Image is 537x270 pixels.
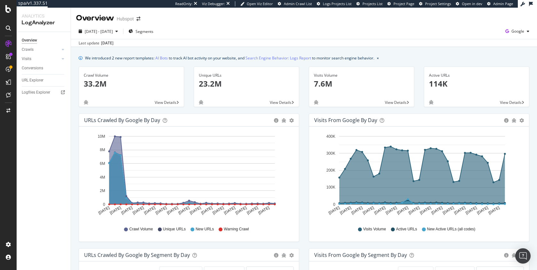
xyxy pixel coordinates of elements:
[177,205,190,215] text: [DATE]
[487,1,513,6] a: Admin Page
[84,252,190,258] div: URLs Crawled by Google By Segment By Day
[328,205,340,215] text: [DATE]
[427,227,475,232] span: New Active URLs (all codes)
[84,100,88,104] div: bug
[339,205,352,215] text: [DATE]
[326,151,335,156] text: 300K
[224,227,249,232] span: Warning Crawl
[22,89,50,96] div: Logfiles Explorer
[22,56,31,62] div: Visits
[22,13,66,19] div: Analytics
[289,118,294,123] div: gear
[76,26,121,36] button: [DATE] - [DATE]
[132,205,145,215] text: [DATE]
[212,205,225,215] text: [DATE]
[362,205,375,215] text: [DATE]
[385,100,407,105] span: View Details
[129,227,153,232] span: Crawl Volume
[500,100,522,105] span: View Details
[333,202,335,207] text: 0
[85,29,113,34] span: [DATE] - [DATE]
[314,132,522,220] div: A chart.
[274,253,278,258] div: circle-info
[363,227,386,232] span: Visits Volume
[79,55,529,61] div: info banner
[504,253,509,258] div: circle-info
[76,13,114,24] div: Overview
[235,205,247,215] text: [DATE]
[456,1,482,6] a: Open in dev
[98,134,105,139] text: 10M
[476,205,489,215] text: [DATE]
[429,100,433,104] div: bug
[519,118,524,123] div: gear
[200,205,213,215] text: [DATE]
[258,205,270,215] text: [DATE]
[429,73,524,78] div: Active URLs
[85,55,374,61] div: We introduced 2 new report templates: to track AI bot activity on your website, and to monitor se...
[408,205,420,215] text: [DATE]
[503,26,532,36] button: Google
[465,205,478,215] text: [DATE]
[100,148,105,152] text: 8M
[100,161,105,166] text: 6M
[22,65,43,72] div: Conversions
[247,1,273,6] span: Open Viz Editor
[274,118,278,123] div: circle-info
[109,205,122,215] text: [DATE]
[326,168,335,173] text: 200K
[84,132,292,220] svg: A chart.
[199,78,294,89] p: 23.2M
[189,205,202,215] text: [DATE]
[202,1,225,6] div: Viz Debugger:
[323,1,352,6] span: Logs Projects List
[393,1,414,6] span: Project Page
[223,205,236,215] text: [DATE]
[22,65,66,72] a: Conversions
[155,100,176,105] span: View Details
[22,77,66,84] a: URL Explorer
[84,78,179,89] p: 33.2M
[387,1,414,6] a: Project Page
[84,73,179,78] div: Crawl Volume
[385,205,398,215] text: [DATE]
[270,100,292,105] span: View Details
[155,55,168,61] a: AI Bots
[100,175,105,180] text: 4M
[317,1,352,6] a: Logs Projects List
[289,253,294,258] div: gear
[22,19,66,27] div: LogAnalyzer
[84,117,160,123] div: URLs Crawled by Google by day
[245,55,311,61] a: Search Engine Behavior: Logs Report
[240,1,273,6] a: Open Viz Editor
[199,73,294,78] div: Unique URLs
[326,134,335,139] text: 400K
[282,118,286,123] div: bug
[373,205,386,215] text: [DATE]
[515,248,531,264] div: Open Intercom Messenger
[22,89,66,96] a: Logfiles Explorer
[136,29,153,34] span: Segments
[431,205,443,215] text: [DATE]
[314,78,409,89] p: 7.6M
[97,205,110,215] text: [DATE]
[512,253,516,258] div: bug
[246,205,259,215] text: [DATE]
[175,1,192,6] div: ReadOnly:
[362,1,383,6] span: Projects List
[314,252,407,258] div: Visits from Google By Segment By Day
[356,1,383,6] a: Projects List
[314,100,318,104] div: bug
[163,227,186,232] span: Unique URLs
[22,56,60,62] a: Visits
[22,77,43,84] div: URL Explorer
[314,117,377,123] div: Visits from Google by day
[103,202,105,207] text: 0
[396,205,409,215] text: [DATE]
[419,205,432,215] text: [DATE]
[351,205,363,215] text: [DATE]
[117,16,134,22] div: Hubspot
[196,227,214,232] span: New URLs
[488,205,501,215] text: [DATE]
